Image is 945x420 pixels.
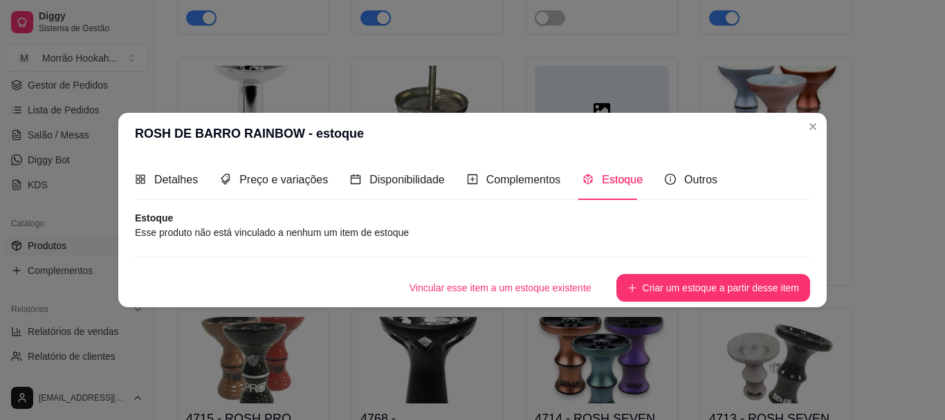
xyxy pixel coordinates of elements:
span: Estoque [602,174,643,185]
span: calendar [350,174,361,185]
span: Outros [684,174,717,185]
button: Close [802,116,824,138]
article: Esse produto não está vinculado a nenhum um item de estoque [135,225,810,240]
span: tags [220,174,231,185]
span: info-circle [665,174,676,185]
span: Disponibilidade [369,174,445,185]
article: Estoque [135,211,810,225]
span: Complementos [486,174,561,185]
span: plus [627,283,637,293]
button: Vincular esse item a um estoque existente [398,274,603,302]
span: code-sandbox [582,174,594,185]
span: Detalhes [154,174,198,185]
header: ROSH DE BARRO RAINBOW - estoque [118,113,827,154]
span: plus-square [467,174,478,185]
span: appstore [135,174,146,185]
button: plusCriar um estoque a partir desse item [616,274,810,302]
span: Preço e variações [239,174,328,185]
